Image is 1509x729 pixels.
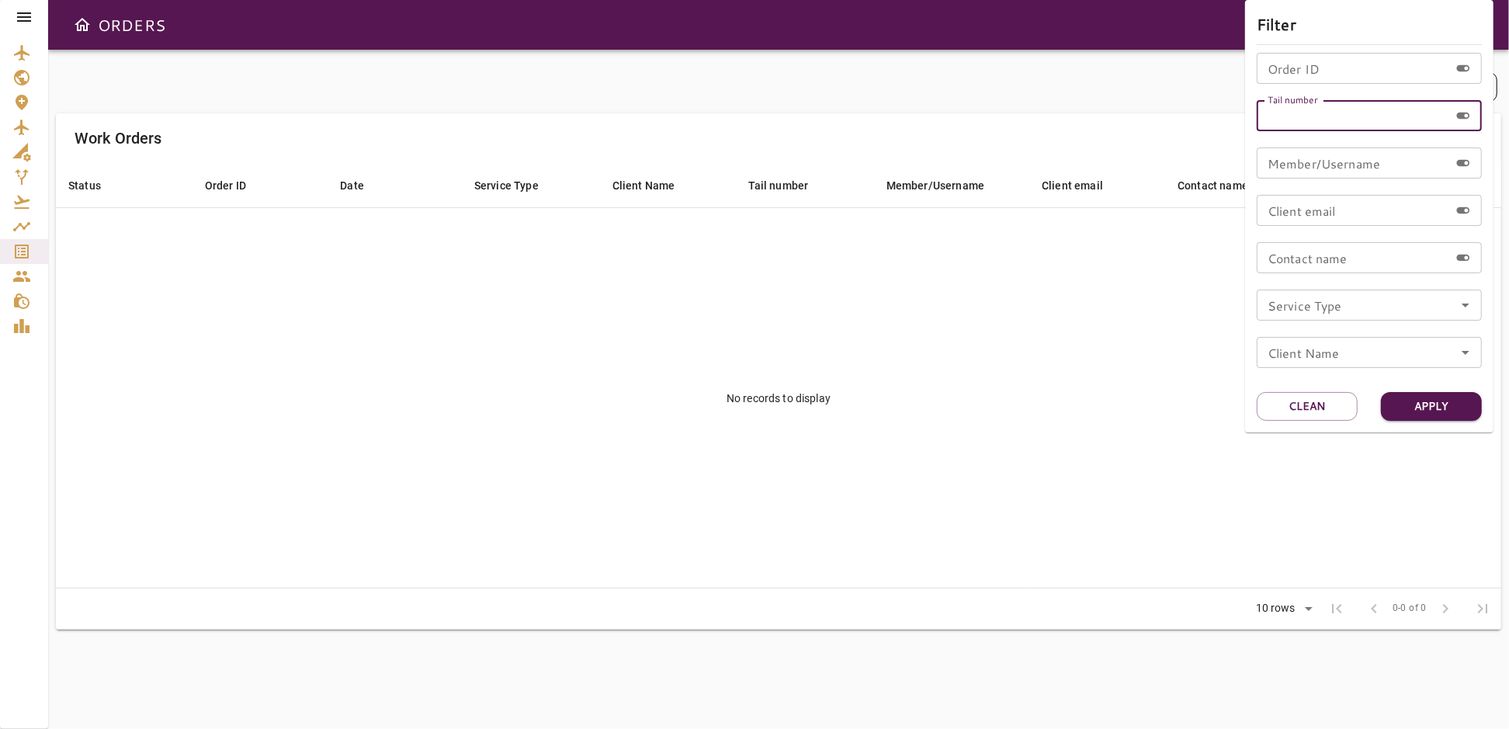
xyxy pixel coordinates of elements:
h6: Filter [1257,12,1482,36]
button: Apply [1381,392,1482,421]
button: Open [1455,294,1476,316]
button: Open [1455,342,1476,363]
label: Tail number [1268,93,1318,106]
button: Clean [1257,392,1358,421]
